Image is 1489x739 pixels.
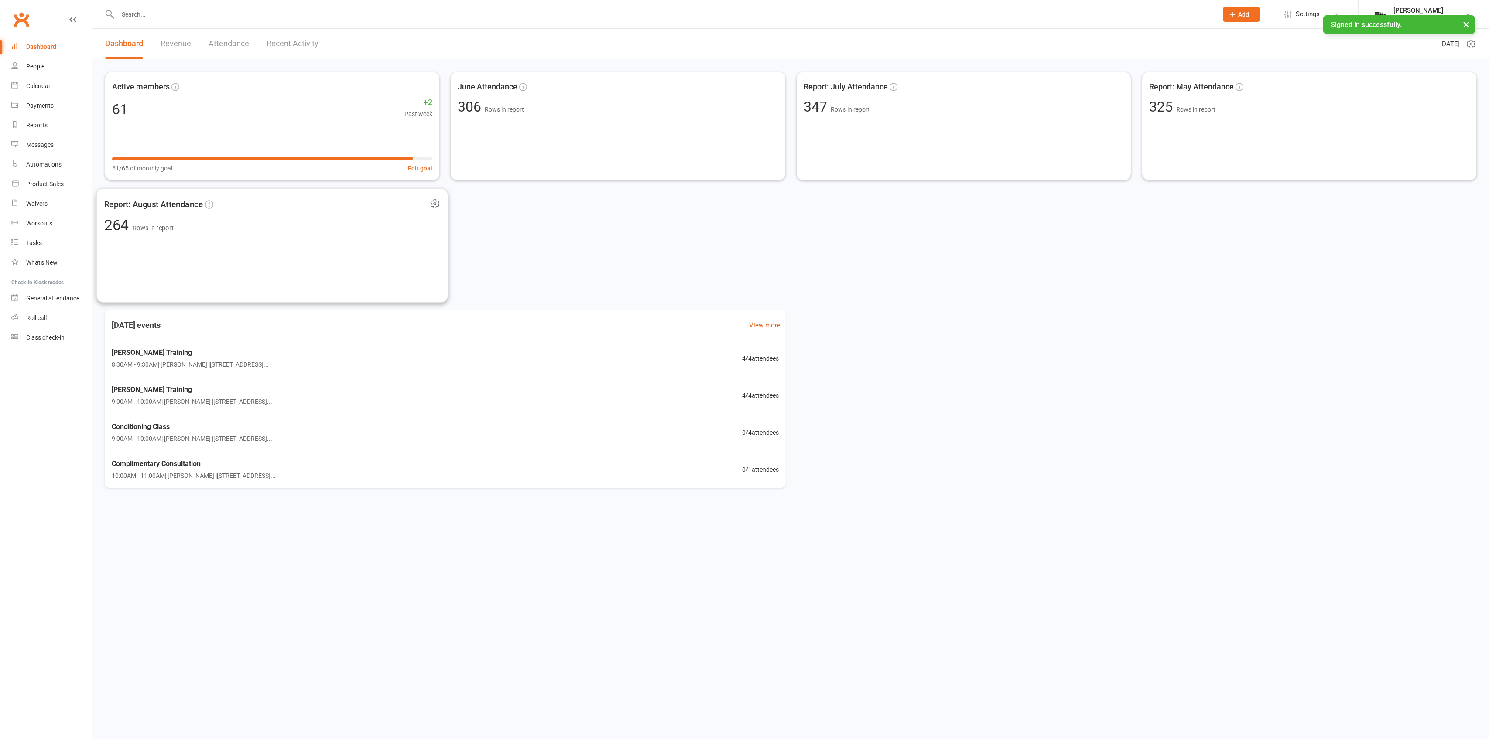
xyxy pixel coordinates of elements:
[26,43,56,50] div: Dashboard
[458,99,485,115] span: 306
[11,289,92,308] a: General attendance kiosk mode
[804,99,831,115] span: 347
[112,434,272,443] span: 9:00AM - 10:00AM | [PERSON_NAME] | [STREET_ADDRESS]...
[1149,81,1234,93] span: Report: May Attendance
[1223,7,1260,22] button: Add
[26,82,51,89] div: Calendar
[11,155,92,174] a: Automations
[1372,6,1389,23] img: thumb_image1749576563.png
[749,320,780,330] a: View more
[404,109,432,119] span: Past week
[105,317,168,333] h3: [DATE] events
[742,465,779,474] span: 0 / 1 attendees
[1296,4,1320,24] span: Settings
[11,308,92,328] a: Roll call
[26,239,42,246] div: Tasks
[742,428,779,437] span: 0 / 4 attendees
[26,161,62,168] div: Automations
[11,135,92,155] a: Messages
[10,9,32,31] a: Clubworx
[1149,99,1176,115] span: 325
[112,384,272,395] span: [PERSON_NAME] Training
[26,63,44,70] div: People
[11,96,92,116] a: Payments
[742,391,779,400] span: 4 / 4 attendees
[112,163,172,173] span: 61/65 of monthly goal
[11,76,92,96] a: Calendar
[115,8,1212,20] input: Search...
[26,314,47,321] div: Roll call
[104,198,203,211] span: Report: August Attendance
[831,106,870,113] span: Rows in report
[1393,14,1443,22] div: The Weight Rm
[112,347,269,358] span: [PERSON_NAME] Training
[742,354,779,363] span: 4 / 4 attendees
[11,233,92,253] a: Tasks
[26,334,65,341] div: Class check-in
[1393,7,1443,14] div: [PERSON_NAME]
[408,163,432,173] button: Edit goal
[804,81,888,93] span: Report: July Attendance
[26,259,58,266] div: What's New
[458,81,517,93] span: June Attendance
[112,458,276,470] span: Complimentary Consultation
[105,29,143,59] a: Dashboard
[11,194,92,214] a: Waivers
[112,102,128,116] div: 61
[112,360,269,369] span: 8:30AM - 9:30AM | [PERSON_NAME] | [STREET_ADDRESS]...
[26,180,64,187] div: Product Sales
[112,81,170,93] span: Active members
[11,174,92,194] a: Product Sales
[26,141,54,148] div: Messages
[209,29,249,59] a: Attendance
[1238,11,1249,18] span: Add
[1458,15,1474,34] button: ×
[26,102,54,109] div: Payments
[404,96,432,109] span: +2
[11,253,92,272] a: What's New
[104,217,133,234] span: 264
[161,29,191,59] a: Revenue
[11,328,92,347] a: Class kiosk mode
[133,225,174,232] span: Rows in report
[11,214,92,233] a: Workouts
[1331,20,1402,29] span: Signed in successfully.
[26,200,48,207] div: Waivers
[11,116,92,135] a: Reports
[26,122,48,129] div: Reports
[1440,39,1460,49] span: [DATE]
[11,37,92,57] a: Dashboard
[112,471,276,480] span: 10:00AM - 11:00AM | [PERSON_NAME] | [STREET_ADDRESS]...
[112,421,272,433] span: Conditioning Class
[1176,106,1215,113] span: Rows in report
[26,295,79,302] div: General attendance
[26,220,52,227] div: Workouts
[485,106,524,113] span: Rows in report
[112,397,272,406] span: 9:00AM - 10:00AM | [PERSON_NAME] | [STREET_ADDRESS]...
[11,57,92,76] a: People
[267,29,318,59] a: Recent Activity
